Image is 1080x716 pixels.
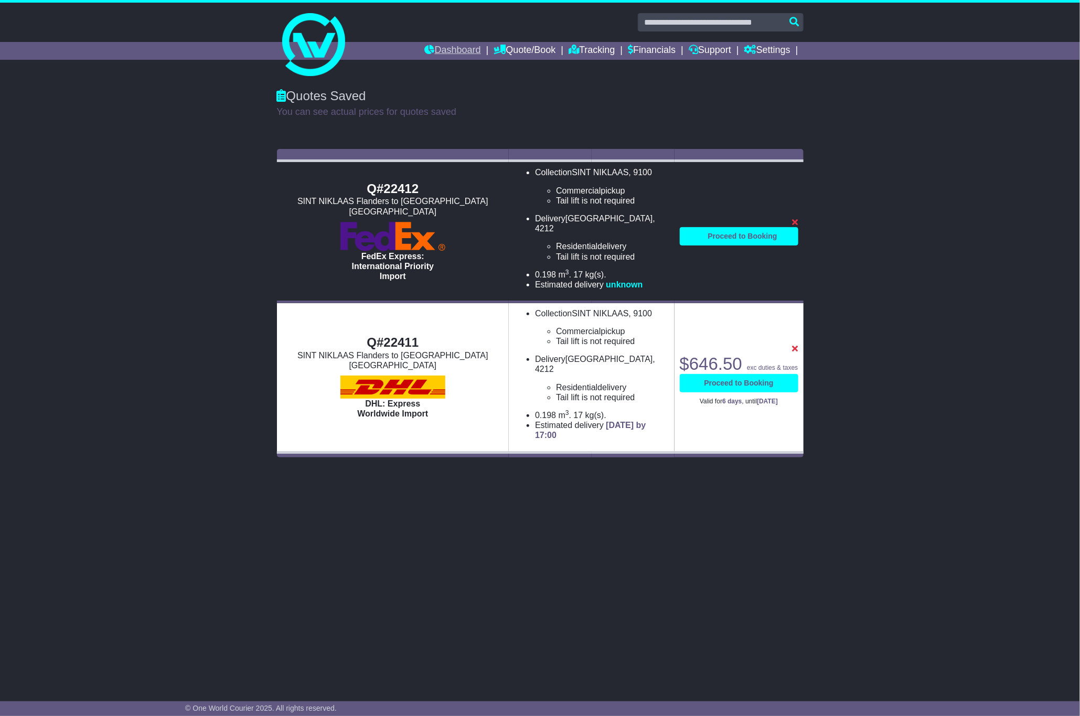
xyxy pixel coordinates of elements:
span: [GEOGRAPHIC_DATA] [565,214,653,223]
span: , 9100 [629,168,652,177]
li: delivery [556,241,669,251]
li: delivery [556,382,669,392]
sup: 3 [565,409,569,416]
li: Tail lift is not required [556,392,669,402]
p: Valid for , until [680,398,798,405]
p: You can see actual prices for quotes saved [277,106,804,118]
a: Financials [628,42,676,60]
span: 0.198 [535,270,556,279]
img: FedEx Express: International Priority Import [340,222,445,251]
span: FedEx Express: International Priority Import [352,252,434,281]
a: Tracking [569,42,615,60]
span: SINT NIKLAAS [572,168,628,177]
span: DHL: Express Worldwide Import [357,399,428,418]
span: Residential [556,242,597,251]
span: 0.198 [535,411,556,420]
span: 646.50 [689,354,742,373]
li: Tail lift is not required [556,196,669,206]
li: pickup [556,326,669,336]
li: Estimated delivery [535,280,669,290]
li: Delivery [535,213,669,262]
sup: 3 [565,269,569,276]
div: Quotes Saved [277,89,804,104]
span: , 4212 [535,355,655,373]
a: Quote/Book [494,42,555,60]
span: [DATE] [757,398,778,405]
div: Q#22411 [282,335,504,350]
span: , 4212 [535,214,655,233]
a: Proceed to Booking [680,227,798,245]
span: [GEOGRAPHIC_DATA] [565,355,653,364]
div: SINT NIKLAAS Flanders to [GEOGRAPHIC_DATA] [GEOGRAPHIC_DATA] [282,350,504,370]
li: Tail lift is not required [556,252,669,262]
span: exc duties & taxes [747,364,798,371]
a: Settings [744,42,790,60]
li: Delivery [535,354,669,402]
span: 17 [574,411,583,420]
div: SINT NIKLAAS Flanders to [GEOGRAPHIC_DATA] [GEOGRAPHIC_DATA] [282,196,504,216]
span: kg(s). [585,270,606,279]
span: [DATE] by 17:00 [535,421,646,440]
span: SINT NIKLAAS [572,309,628,318]
span: $ [680,354,742,373]
span: , 9100 [629,309,652,318]
span: Commercial [556,186,601,195]
div: Q#22412 [282,181,504,197]
span: kg(s). [585,411,606,420]
a: Proceed to Booking [680,374,798,392]
span: unknown [606,280,643,289]
span: 6 days [722,398,742,405]
span: 17 [574,270,583,279]
span: m . [559,270,571,279]
li: pickup [556,186,669,196]
span: © One World Courier 2025. All rights reserved. [185,704,337,712]
li: Collection [535,308,669,347]
li: Estimated delivery [535,420,669,440]
a: Support [689,42,731,60]
span: Commercial [556,327,601,336]
span: m . [559,411,571,420]
img: DHL: Express Worldwide Import [340,376,445,399]
li: Collection [535,167,669,206]
li: Tail lift is not required [556,336,669,346]
a: Dashboard [425,42,481,60]
span: Residential [556,383,597,392]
